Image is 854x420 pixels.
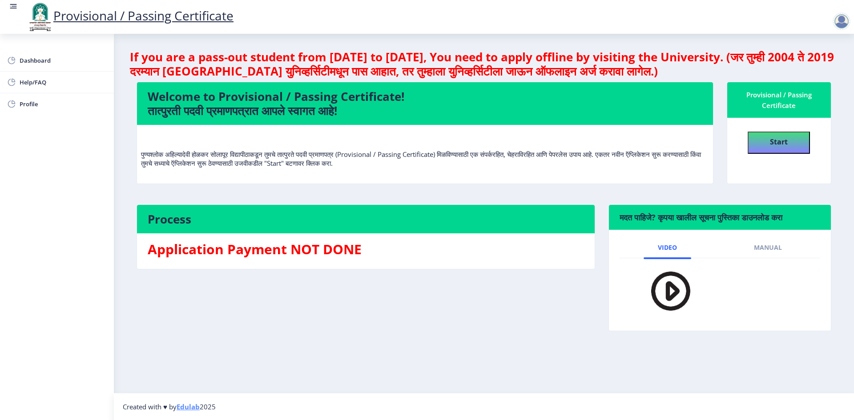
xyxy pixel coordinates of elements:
img: PLAY.png [634,265,696,316]
h4: If you are a pass-out student from [DATE] to [DATE], You need to apply offline by visiting the Un... [130,50,838,78]
span: Created with ♥ by 2025 [123,402,216,411]
a: Edulab [177,402,200,411]
b: Start [770,137,788,147]
a: Video [644,237,691,258]
span: Dashboard [20,55,107,66]
a: Manual [740,237,796,258]
span: Video [658,244,677,251]
h4: Process [148,212,584,226]
h6: मदत पाहिजे? कृपया खालील सूचना पुस्तिका डाउनलोड करा [620,212,820,223]
span: Profile [20,99,107,109]
img: logo [27,2,53,32]
h4: Welcome to Provisional / Passing Certificate! तात्पुरती पदवी प्रमाणपत्रात आपले स्वागत आहे! [148,89,702,118]
p: पुण्यश्लोक अहिल्यादेवी होळकर सोलापूर विद्यापीठाकडून तुमचे तात्पुरते पदवी प्रमाणपत्र (Provisional ... [141,132,709,168]
button: Start [748,132,810,154]
span: Manual [754,244,782,251]
span: Help/FAQ [20,77,107,88]
h3: Application Payment NOT DONE [148,240,584,258]
a: Provisional / Passing Certificate [27,7,234,24]
div: Provisional / Passing Certificate [738,89,820,111]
